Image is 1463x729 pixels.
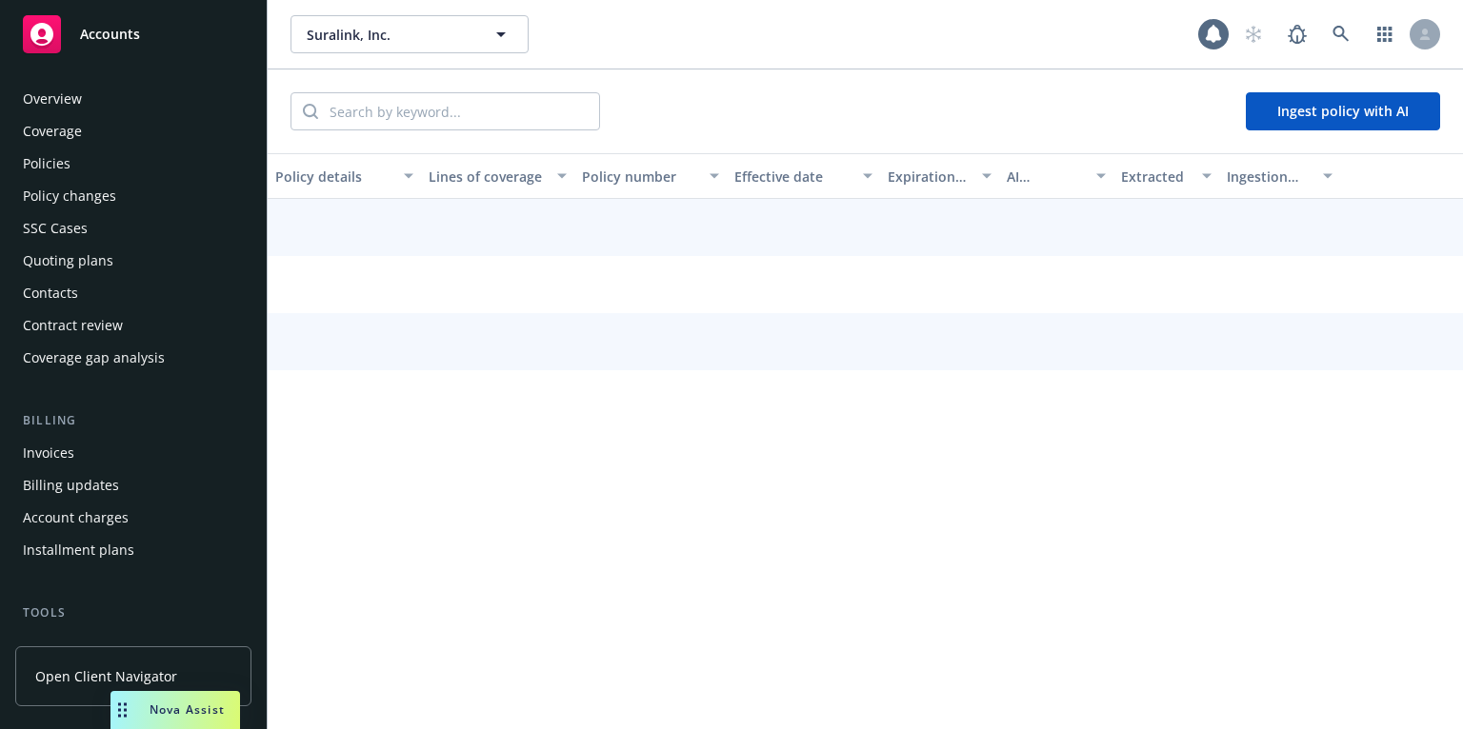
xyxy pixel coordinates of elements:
a: Coverage gap analysis [15,343,251,373]
a: Search [1322,15,1360,53]
div: Tools [15,603,251,622]
button: Expiration date [880,153,999,199]
input: Search by keyword... [318,93,599,129]
div: Billing [15,411,251,430]
button: Policy number [574,153,728,199]
a: Quoting plans [15,246,251,276]
button: Effective date [727,153,880,199]
button: Policy details [268,153,421,199]
div: Invoices [23,438,74,468]
span: Accounts [80,27,140,42]
a: Coverage [15,116,251,147]
a: Invoices [15,438,251,468]
span: Open Client Navigator [35,666,177,686]
div: Extracted [1121,167,1190,187]
a: Accounts [15,8,251,61]
a: Start snowing [1234,15,1273,53]
div: Policy changes [23,181,116,211]
div: Contract review [23,310,123,341]
svg: Search [303,104,318,119]
a: Contacts [15,278,251,308]
a: Policy changes [15,181,251,211]
div: Policy number [582,167,699,187]
a: Report a Bug [1278,15,1316,53]
button: Suralink, Inc. [291,15,529,53]
div: Policies [23,148,70,179]
button: Lines of coverage [421,153,574,199]
button: Extracted [1113,153,1218,199]
div: SSC Cases [23,213,88,244]
div: Lines of coverage [429,167,546,187]
a: Billing updates [15,470,251,501]
div: Expiration date [888,167,971,187]
div: Billing updates [23,470,119,501]
a: SSC Cases [15,213,251,244]
div: Ingestion Status [1227,167,1313,187]
a: Account charges [15,502,251,533]
div: Manage files [23,630,104,660]
a: Overview [15,84,251,114]
div: Installment plans [23,535,134,565]
div: Policy details [275,167,392,187]
span: Suralink, Inc. [307,25,471,45]
a: Switch app [1366,15,1404,53]
a: Installment plans [15,535,251,565]
span: Nova Assist [150,701,225,718]
a: Contract review [15,310,251,341]
div: Overview [23,84,82,114]
div: Effective date [734,167,852,187]
a: Policies [15,148,251,179]
div: Coverage gap analysis [23,343,165,373]
div: Contacts [23,278,78,308]
div: AI suggestions [1007,167,1085,187]
button: AI suggestions [999,153,1113,199]
div: Coverage [23,116,82,147]
div: Account charges [23,502,129,533]
div: Quoting plans [23,246,113,276]
button: Nova Assist [110,691,240,729]
div: Drag to move [110,691,134,729]
a: Manage files [15,630,251,660]
button: Ingest policy with AI [1246,92,1440,130]
button: Ingestion Status [1219,153,1341,199]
